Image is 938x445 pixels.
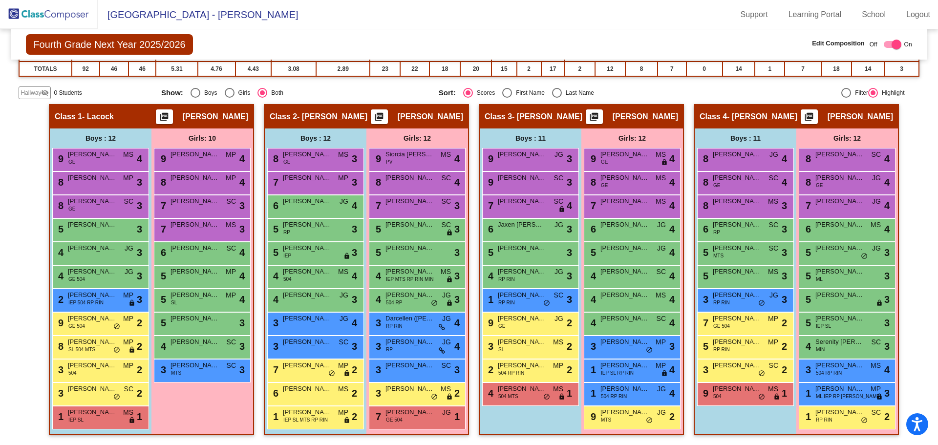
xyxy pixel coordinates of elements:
span: Off [870,40,877,49]
span: 3 [352,222,357,236]
span: RP [283,229,290,236]
span: [PERSON_NAME] [385,173,434,183]
span: [PERSON_NAME] [PERSON_NAME] [283,290,332,300]
span: 4 [884,175,890,190]
span: 6 [271,200,278,211]
span: lock [558,206,565,213]
span: 3 [454,198,460,213]
span: [PERSON_NAME] [713,149,762,159]
span: SC [227,196,236,207]
span: RP RIN [498,275,515,283]
span: [PERSON_NAME] [498,290,547,300]
div: Girls: 10 [151,128,253,148]
span: 5 [271,224,278,234]
span: [PERSON_NAME] [498,196,547,206]
span: [PERSON_NAME] [600,243,649,253]
span: - [PERSON_NAME] [512,112,582,122]
td: 7 [658,62,686,76]
span: 5 [803,247,811,258]
span: 4 [669,222,675,236]
span: MS [871,220,881,230]
span: MS [656,196,666,207]
span: MS [656,290,666,300]
div: Boys : 11 [480,128,581,148]
span: 4 [588,271,596,281]
span: [PERSON_NAME] [385,196,434,206]
span: Class 3 [485,112,512,122]
span: 4 [454,175,460,190]
span: 3 [352,245,357,260]
td: 46 [100,62,128,76]
span: 8 [803,153,811,164]
span: Class 1 [55,112,82,122]
span: 3 [454,269,460,283]
span: 4 [271,271,278,281]
td: 2 [517,62,541,76]
span: Hallway [21,88,41,97]
span: JG [442,290,451,300]
td: 7 [785,62,821,76]
span: MP [123,173,133,183]
span: 4 [239,175,245,190]
span: 6 [701,224,708,234]
span: MS [656,149,666,160]
span: 5 [373,247,381,258]
td: 23 [370,62,400,76]
span: 8 [803,177,811,188]
span: [PERSON_NAME] [498,149,547,159]
div: Girls: 12 [796,128,898,148]
td: 3.08 [271,62,316,76]
span: [PERSON_NAME] [385,290,434,300]
td: 92 [72,62,100,76]
span: 3 [884,269,890,283]
span: 4 [352,269,357,283]
span: 6 [158,247,166,258]
span: SC [769,243,778,254]
span: [PERSON_NAME] [815,243,864,253]
span: MS [768,196,778,207]
span: 3 [782,222,787,236]
div: Boys : 12 [50,128,151,148]
span: MS [123,149,133,160]
span: [PERSON_NAME] [815,149,864,159]
a: Logout [898,7,938,22]
span: GE [283,158,290,166]
span: SC [227,243,236,254]
mat-icon: picture_as_pdf [158,112,170,126]
span: 5 [701,247,708,258]
span: Fourth Grade Next Year 2025/2026 [26,34,192,55]
span: MP [226,267,236,277]
span: JG [872,243,881,254]
span: [PERSON_NAME] [385,243,434,253]
span: [PERSON_NAME] [171,149,219,159]
span: 3 [137,245,142,260]
span: MP [338,173,348,183]
span: 3 [137,198,142,213]
td: 15 [491,62,516,76]
td: 18 [821,62,852,76]
span: 4 [669,151,675,166]
span: 4 [884,198,890,213]
span: 4 [782,151,787,166]
td: 4.76 [198,62,235,76]
mat-icon: picture_as_pdf [803,112,815,126]
span: 3 [884,245,890,260]
div: Filter [851,88,868,97]
span: GE [601,182,608,189]
span: [PERSON_NAME] [283,243,332,253]
span: SC [554,196,563,207]
span: 9 [56,153,64,164]
div: Boys : 12 [265,128,366,148]
span: 3 [567,245,572,260]
mat-radio-group: Select an option [439,88,709,98]
span: [PERSON_NAME] [171,196,219,206]
span: 4 [567,198,572,213]
span: 9 [588,153,596,164]
span: 3 [567,222,572,236]
span: 4 [669,198,675,213]
span: [PERSON_NAME] [600,173,649,183]
a: Learning Portal [781,7,850,22]
span: MP [226,173,236,183]
span: 9 [158,153,166,164]
span: 5 [56,224,64,234]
